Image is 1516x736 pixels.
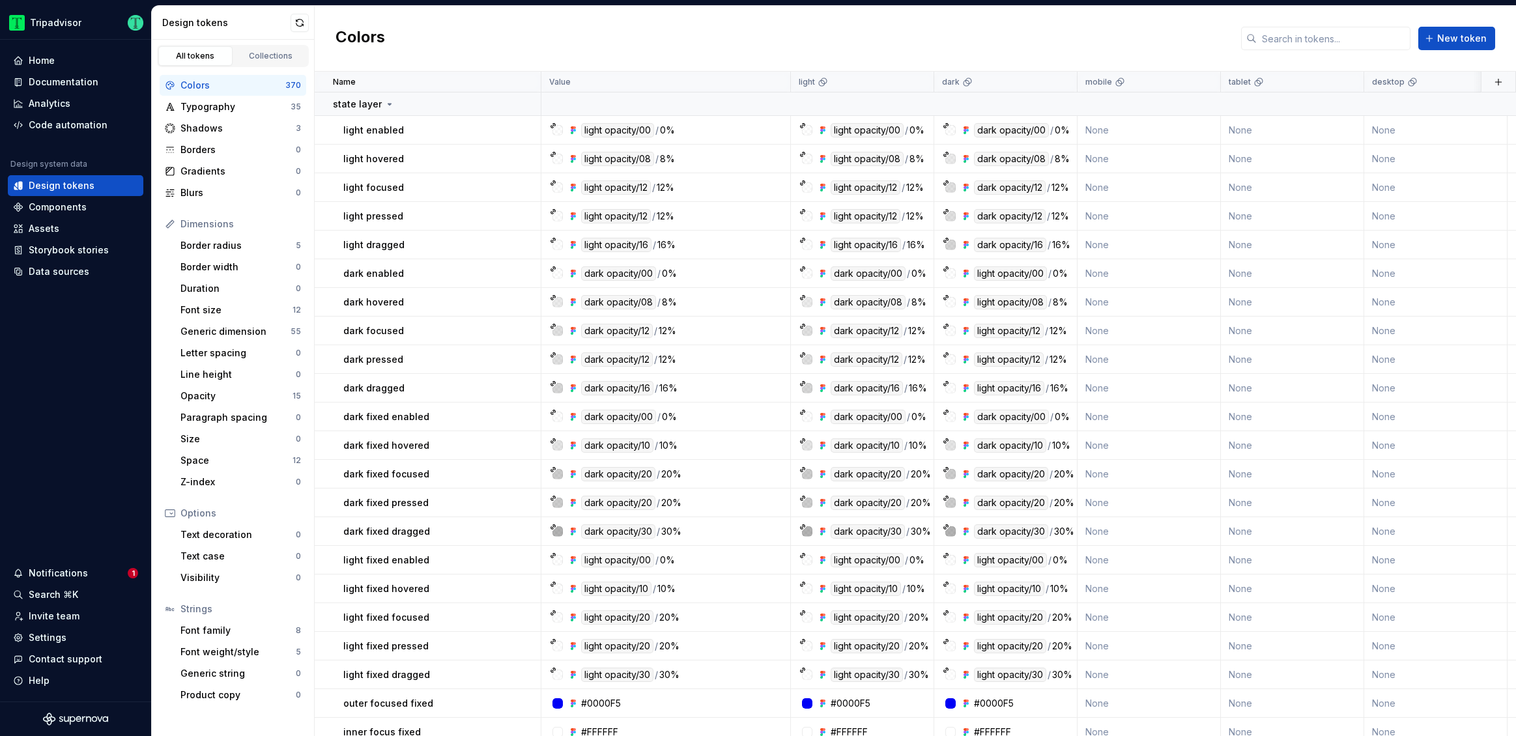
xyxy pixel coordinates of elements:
td: None [1221,488,1364,517]
p: dark hovered [343,296,404,309]
div: Text decoration [180,528,296,541]
div: 8% [660,152,675,166]
div: 0% [1055,410,1070,424]
div: / [1048,266,1051,281]
td: None [1078,431,1221,460]
div: / [652,209,655,223]
h2: Colors [336,27,385,50]
a: Size0 [175,429,306,449]
div: 5 [296,647,301,657]
button: Search ⌘K [8,584,143,605]
div: dark opacity/00 [974,123,1049,137]
div: dark opacity/12 [831,352,902,367]
td: None [1364,173,1508,202]
div: Font family [180,624,296,637]
div: dark opacity/20 [974,467,1048,481]
div: 20% [661,467,681,481]
div: dark opacity/08 [581,295,656,309]
div: 5 [296,240,301,251]
td: None [1078,345,1221,374]
td: None [1221,374,1364,403]
div: dark opacity/12 [831,324,902,338]
div: / [905,152,908,166]
div: / [652,180,655,195]
div: light opacity/08 [581,152,654,166]
div: Design tokens [162,16,291,29]
td: None [1364,374,1508,403]
td: None [1078,173,1221,202]
div: light opacity/08 [974,295,1047,309]
div: dark opacity/12 [581,324,653,338]
div: Generic dimension [180,325,291,338]
div: 10% [659,438,678,453]
a: Font weight/style5 [175,642,306,662]
div: Storybook stories [29,244,109,257]
a: Visibility0 [175,567,306,588]
td: None [1364,259,1508,288]
td: None [1221,202,1364,231]
a: Blurs0 [160,182,306,203]
div: 8 [296,625,301,636]
a: Font size12 [175,300,306,320]
span: New token [1437,32,1487,45]
a: Home [8,50,143,71]
div: / [907,266,910,281]
div: light opacity/12 [831,180,900,195]
p: light enabled [343,124,404,137]
div: Visibility [180,571,296,584]
td: None [1221,231,1364,259]
p: desktop [1372,77,1405,87]
button: Help [8,670,143,691]
div: 12% [657,180,674,195]
a: Text case0 [175,546,306,567]
div: Z-index [180,475,296,488]
div: dark opacity/00 [581,266,656,281]
div: 16% [909,381,927,395]
div: dark opacity/12 [974,180,1046,195]
a: Opacity15 [175,386,306,406]
div: 0 [296,369,301,380]
div: / [657,410,661,424]
td: None [1078,116,1221,145]
div: / [902,209,905,223]
p: dark fixed focused [343,468,429,481]
div: light opacity/16 [581,238,651,252]
a: Product copy0 [175,685,306,705]
a: Analytics [8,93,143,114]
button: Notifications1 [8,563,143,584]
div: / [1048,295,1051,309]
div: light opacity/12 [581,180,651,195]
td: None [1078,231,1221,259]
div: Shadows [180,122,296,135]
td: None [1364,317,1508,345]
td: None [1221,116,1364,145]
div: Documentation [29,76,98,89]
a: Font family8 [175,620,306,641]
div: All tokens [163,51,228,61]
div: / [902,180,905,195]
p: dark focused [343,324,404,337]
a: Assets [8,218,143,239]
a: Typography35 [160,96,306,117]
div: / [907,410,910,424]
td: None [1364,345,1508,374]
div: Font size [180,304,293,317]
td: None [1364,145,1508,173]
div: Analytics [29,97,70,110]
div: 0 [296,283,301,294]
td: None [1221,403,1364,431]
p: Value [549,77,571,87]
input: Search in tokens... [1257,27,1410,50]
div: Text case [180,550,296,563]
button: Contact support [8,649,143,670]
td: None [1078,259,1221,288]
div: / [1050,410,1053,424]
div: / [907,295,910,309]
a: Invite team [8,606,143,627]
div: Assets [29,222,59,235]
p: light [799,77,815,87]
a: Code automation [8,115,143,135]
div: Gradients [180,165,296,178]
td: None [1364,231,1508,259]
div: 0% [1053,266,1068,281]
